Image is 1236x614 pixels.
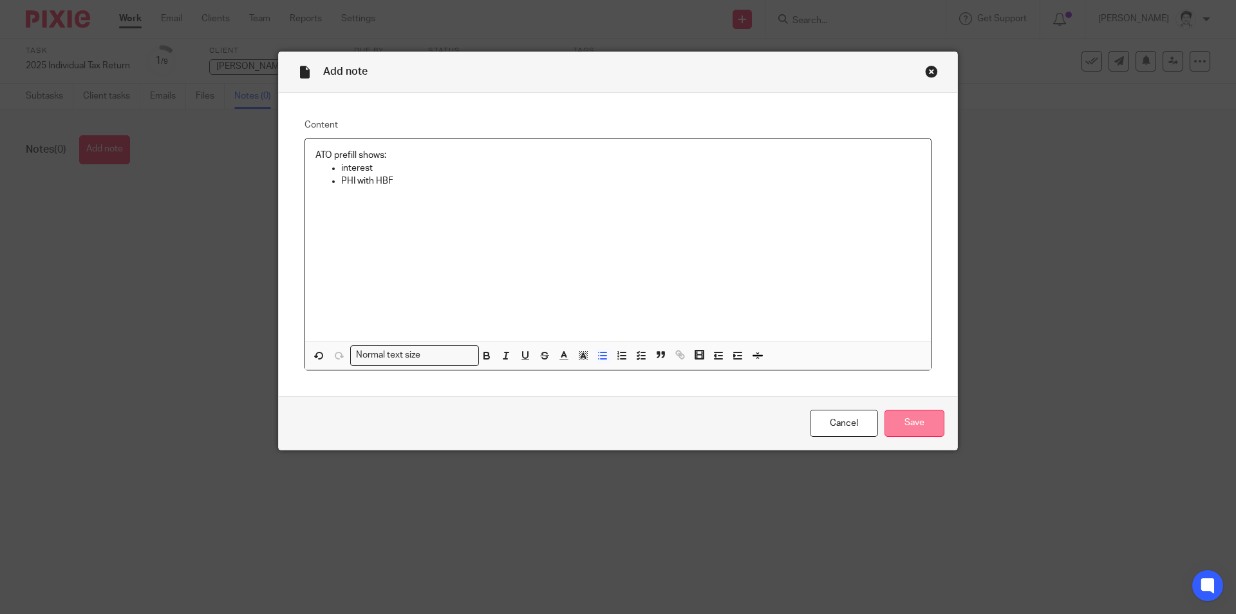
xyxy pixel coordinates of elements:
[323,66,368,77] span: Add note
[350,345,479,365] div: Search for option
[810,410,878,437] a: Cancel
[315,149,921,162] p: ATO prefill shows:
[425,349,471,362] input: Search for option
[353,349,424,362] span: Normal text size
[341,162,921,175] p: interest
[925,65,938,78] div: Close this dialog window
[341,175,921,187] p: PHI with HBF
[885,410,944,437] input: Save
[304,119,932,131] label: Content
